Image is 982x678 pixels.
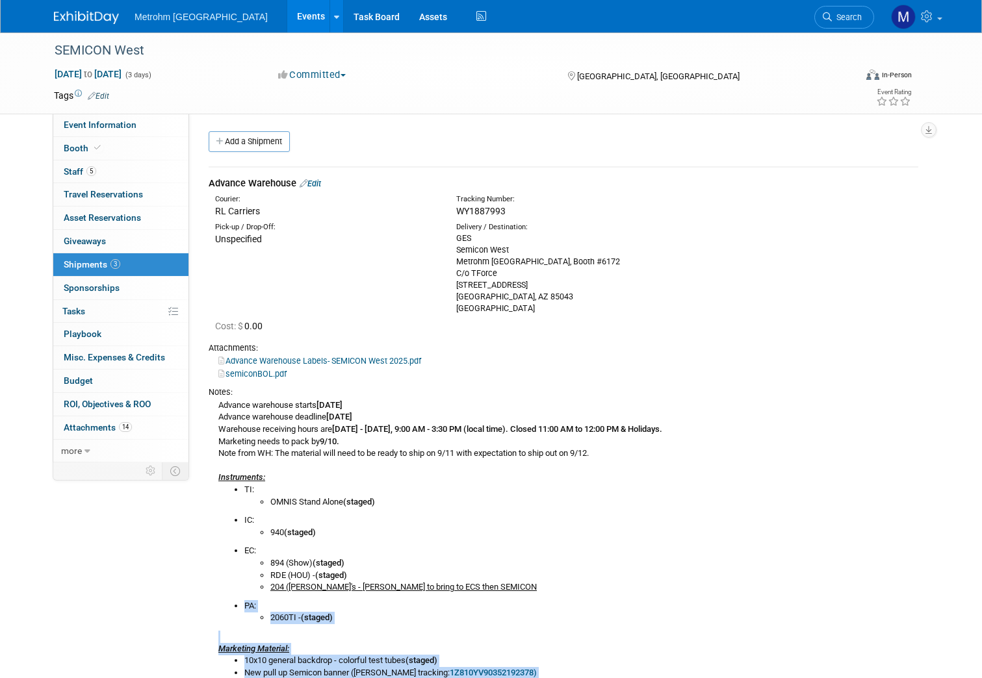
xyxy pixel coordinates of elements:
a: Shipments3 [53,253,188,276]
span: Asset Reservations [64,212,141,223]
i: Booth reservation complete [94,144,101,151]
i: Instruments: [218,472,265,482]
span: Playbook [64,329,101,339]
span: Shipments [64,259,120,270]
div: Advance Warehouse [209,177,918,190]
div: Event Rating [876,89,911,95]
li: 894 (Show) [270,557,918,570]
td: Toggle Event Tabs [162,462,189,479]
li: IC: [244,514,918,538]
a: Booth [53,137,188,160]
span: Budget [64,375,93,386]
b: (staged) [343,497,375,507]
li: RDE (HOU) - [270,570,918,582]
b: (staged) [284,527,316,537]
a: Budget [53,370,188,392]
span: [GEOGRAPHIC_DATA], [GEOGRAPHIC_DATA] [577,71,740,81]
li: 2060TI - [270,612,918,624]
div: SEMICON West [50,39,839,62]
b: 9/10. [320,436,339,446]
div: Tracking Number: [456,194,738,205]
a: Sponsorships [53,277,188,299]
a: Giveaways [53,230,188,253]
li: 940 [270,527,918,539]
span: Tasks [62,306,85,316]
b: (staged) [315,570,347,580]
a: Edit [300,179,321,188]
div: Event Format [785,68,912,87]
a: Playbook [53,323,188,345]
a: 1Z810YV90352192378) [450,668,537,677]
div: In-Person [881,70,912,80]
b: [DATE] - [DATE], 9:00 AM - 3:30 PM (local time). Closed 11:00 AM to 12:00 PM & Holidays. [332,424,662,434]
a: Attachments14 [53,416,188,439]
span: WY1887993 [456,206,506,216]
span: Sponsorships [64,282,120,293]
a: Search [814,6,874,29]
a: Misc. Expenses & Credits [53,346,188,369]
a: Edit [88,92,109,101]
a: Event Information [53,114,188,136]
span: Booth [64,143,103,153]
a: Advance Warehouse Labels- SEMICON West 2025.pdf [218,356,421,366]
a: Travel Reservations [53,183,188,206]
div: Delivery / Destination: [456,222,678,232]
li: OMNIS Stand Alone [270,496,918,509]
a: Staff5 [53,160,188,183]
b: staged) [316,558,344,568]
span: more [61,446,82,456]
li: TI: [244,484,918,508]
div: GES Semicon West Metrohm [GEOGRAPHIC_DATA], Booth #6172 C/o TForce [STREET_ADDRESS] [GEOGRAPHIC_D... [456,232,678,314]
span: to [82,69,94,79]
span: ROI, Objectives & ROO [64,399,151,409]
img: Michelle Simoes [891,5,916,29]
b: [DATE] [326,412,352,421]
li: 10x10 general backdrop - colorful test tubes [244,655,918,667]
span: Misc. Expenses & Credits [64,352,165,362]
button: Committed [274,68,351,82]
span: Travel Reservations [64,189,143,199]
b: (staged) [406,655,437,665]
div: Attachments: [209,342,918,354]
span: Attachments [64,422,132,433]
a: semiconBOL.pdf [218,369,287,379]
span: Unspecified [215,234,262,244]
b: [DATE] [317,400,342,410]
u: Marketing Material: [218,644,289,653]
u: 204 ([PERSON_NAME]'s - [PERSON_NAME] to bring to ECS then SEMICON [270,582,537,592]
td: Tags [54,89,109,102]
li: PA: [244,600,918,624]
a: Asset Reservations [53,207,188,229]
img: Format-Inperson.png [866,69,879,80]
div: Notes: [209,386,918,398]
span: 3 [110,259,120,269]
span: Cost: $ [215,321,244,331]
span: 5 [86,166,96,176]
span: (3 days) [124,71,151,79]
a: Tasks [53,300,188,323]
span: [DATE] [DATE] [54,68,122,80]
div: Courier: [215,194,437,205]
img: ExhibitDay [54,11,119,24]
li: EC: [244,545,918,593]
div: Pick-up / Drop-Off: [215,222,437,232]
b: ( [313,558,316,568]
span: 14 [119,422,132,432]
span: 0.00 [215,321,268,331]
span: Staff [64,166,96,177]
span: Event Information [64,119,136,130]
b: (staged) [301,612,333,622]
td: Personalize Event Tab Strip [140,462,162,479]
a: more [53,440,188,462]
span: Giveaways [64,236,106,246]
a: Add a Shipment [209,131,290,152]
div: RL Carriers [215,205,437,218]
span: Metrohm [GEOGRAPHIC_DATA] [135,12,268,22]
a: ROI, Objectives & ROO [53,393,188,416]
span: Search [832,12,862,22]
